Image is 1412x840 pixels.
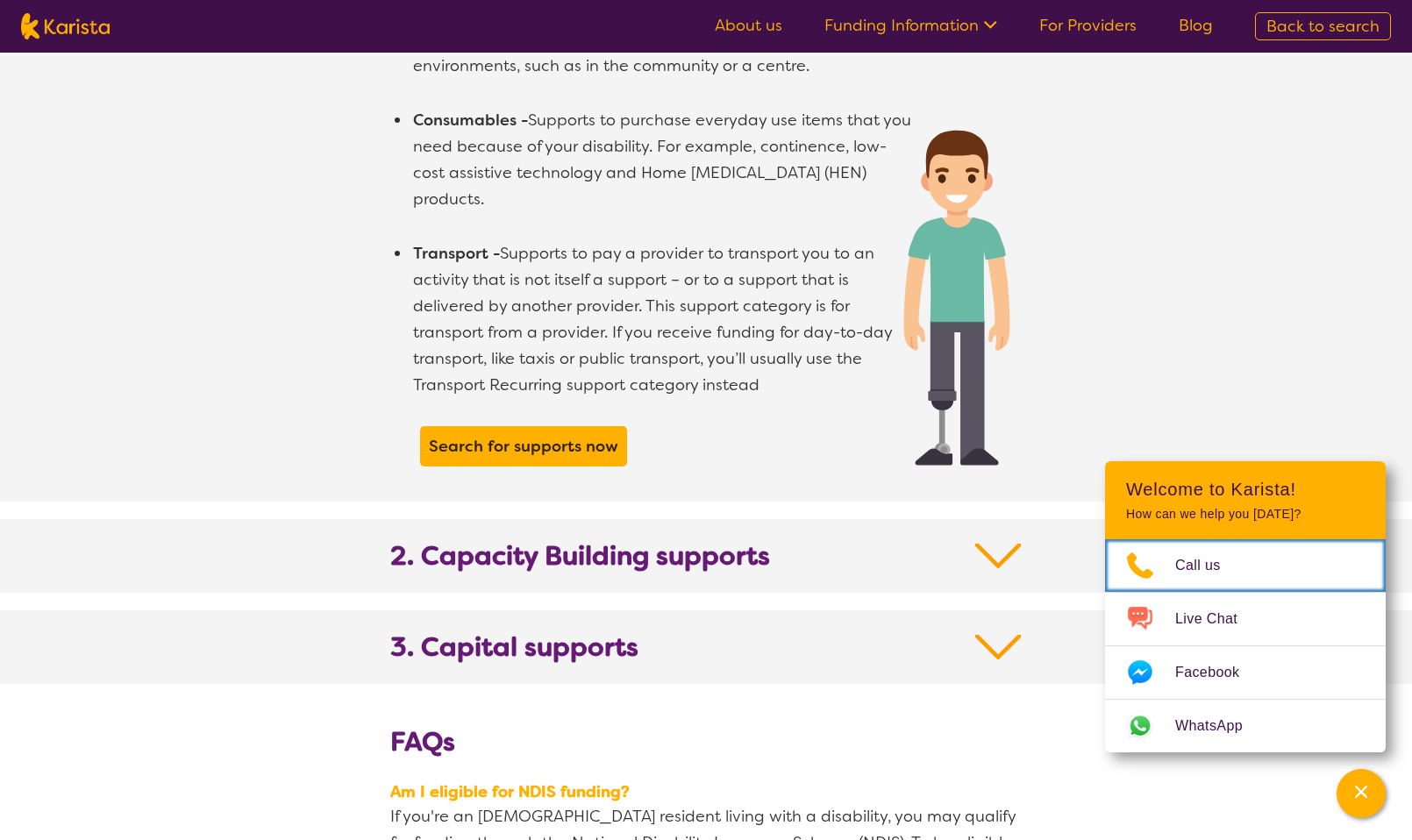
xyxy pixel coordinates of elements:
[1126,479,1365,500] h2: Welcome to Karista!
[824,15,997,36] a: Funding Information
[1175,713,1264,739] span: WhatsApp
[390,724,455,759] b: FAQs
[1266,16,1380,37] span: Back to search
[21,13,110,39] img: Karista logo
[1105,461,1386,752] div: Channel Menu
[1337,769,1386,818] button: Channel Menu
[1179,15,1213,36] a: Blog
[429,436,618,457] b: Search for supports now
[975,631,1022,663] img: Down Arrow
[715,15,782,36] a: About us
[1175,552,1242,579] span: Call us
[390,540,770,572] b: 2. Capacity Building supports
[890,117,1022,493] img: Core Supports
[975,540,1022,572] img: Down Arrow
[424,431,623,462] a: Search for supports now
[1126,507,1365,522] p: How can we help you [DATE]?
[1175,659,1260,686] span: Facebook
[390,780,1022,803] span: Am I eligible for NDIS funding?
[411,240,916,398] li: Supports to pay a provider to transport you to an activity that is not itself a support – or to a...
[1255,12,1391,40] a: Back to search
[1039,15,1137,36] a: For Providers
[390,631,638,663] b: 3. Capital supports
[1105,700,1386,752] a: Web link opens in a new tab.
[413,110,528,131] b: Consumables -
[1105,539,1386,752] ul: Choose channel
[411,107,916,212] li: Supports to purchase everyday use items that you need because of your disability. For example, co...
[413,243,500,264] b: Transport -
[1175,606,1259,632] span: Live Chat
